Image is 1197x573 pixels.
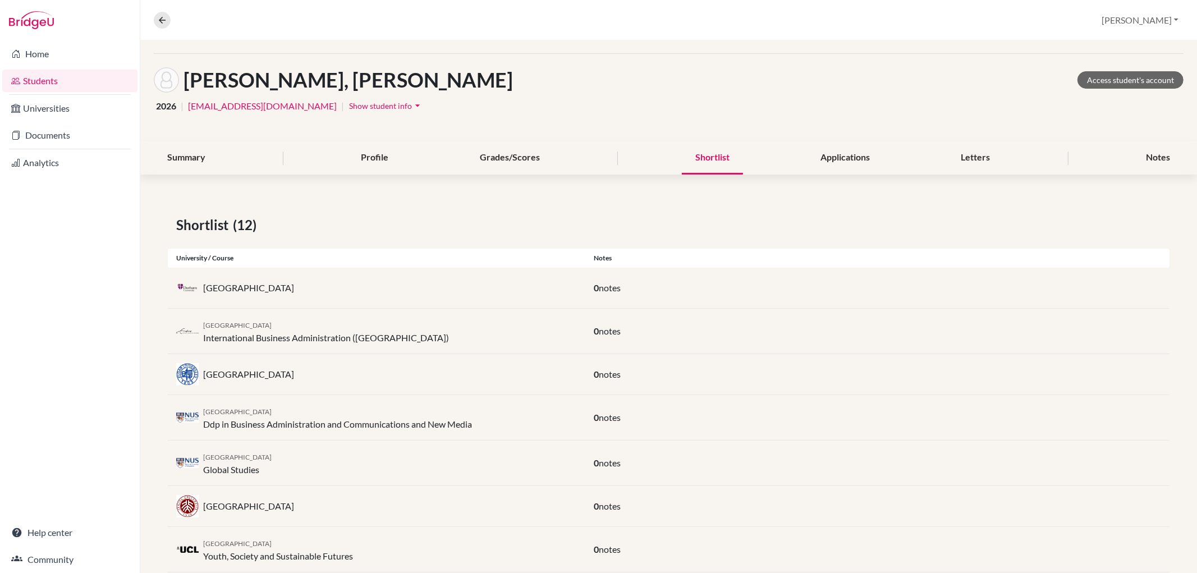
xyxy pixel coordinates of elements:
[1097,10,1184,31] button: [PERSON_NAME]
[1077,71,1184,89] a: Access student's account
[807,141,883,175] div: Applications
[2,97,137,120] a: Universities
[948,141,1004,175] div: Letters
[203,499,294,513] p: [GEOGRAPHIC_DATA]
[176,363,199,386] img: cn_fud_kfqywebc.jpeg
[176,495,199,517] img: cn_pku_nfezx10i.jpeg
[203,539,272,548] span: [GEOGRAPHIC_DATA]
[176,546,199,552] img: gb_u80_k_0s28jx.png
[2,70,137,92] a: Students
[412,100,423,111] i: arrow_drop_down
[1132,141,1184,175] div: Notes
[203,321,272,329] span: [GEOGRAPHIC_DATA]
[682,141,743,175] div: Shortlist
[348,97,424,114] button: Show student infoarrow_drop_down
[2,152,137,174] a: Analytics
[599,412,621,423] span: notes
[203,450,272,476] div: Global Studies
[203,453,272,461] span: [GEOGRAPHIC_DATA]
[599,457,621,468] span: notes
[599,501,621,511] span: notes
[594,544,599,554] span: 0
[203,404,472,431] div: Ddp in Business Administration and Communications and New Media
[176,215,233,235] span: Shortlist
[2,43,137,65] a: Home
[341,99,344,113] span: |
[203,407,272,416] span: [GEOGRAPHIC_DATA]
[594,282,599,293] span: 0
[2,548,137,571] a: Community
[599,369,621,379] span: notes
[203,318,449,345] div: International Business Administration ([GEOGRAPHIC_DATA])
[466,141,553,175] div: Grades/Scores
[594,457,599,468] span: 0
[203,368,294,381] p: [GEOGRAPHIC_DATA]
[176,284,199,292] img: gb_d86__169hhdl.png
[594,501,599,511] span: 0
[594,369,599,379] span: 0
[599,282,621,293] span: notes
[176,458,199,468] img: sg_nus_04zdlme1.jpeg
[184,68,513,92] h1: [PERSON_NAME], [PERSON_NAME]
[599,326,621,336] span: notes
[347,141,402,175] div: Profile
[176,412,199,423] img: sg_nus_04zdlme1.jpeg
[2,521,137,544] a: Help center
[176,327,199,336] img: nl_eur_4vlv7oka.png
[594,326,599,336] span: 0
[168,253,585,263] div: University / Course
[2,124,137,146] a: Documents
[188,99,337,113] a: [EMAIL_ADDRESS][DOMAIN_NAME]
[585,253,1170,263] div: Notes
[154,141,219,175] div: Summary
[203,536,353,563] div: Youth, Society and Sustainable Futures
[233,215,261,235] span: (12)
[349,101,412,111] span: Show student info
[594,412,599,423] span: 0
[9,11,54,29] img: Bridge-U
[156,99,176,113] span: 2026
[203,281,294,295] p: [GEOGRAPHIC_DATA]
[181,99,184,113] span: |
[599,544,621,554] span: notes
[154,67,179,93] img: Xiaoqiao Wang's avatar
